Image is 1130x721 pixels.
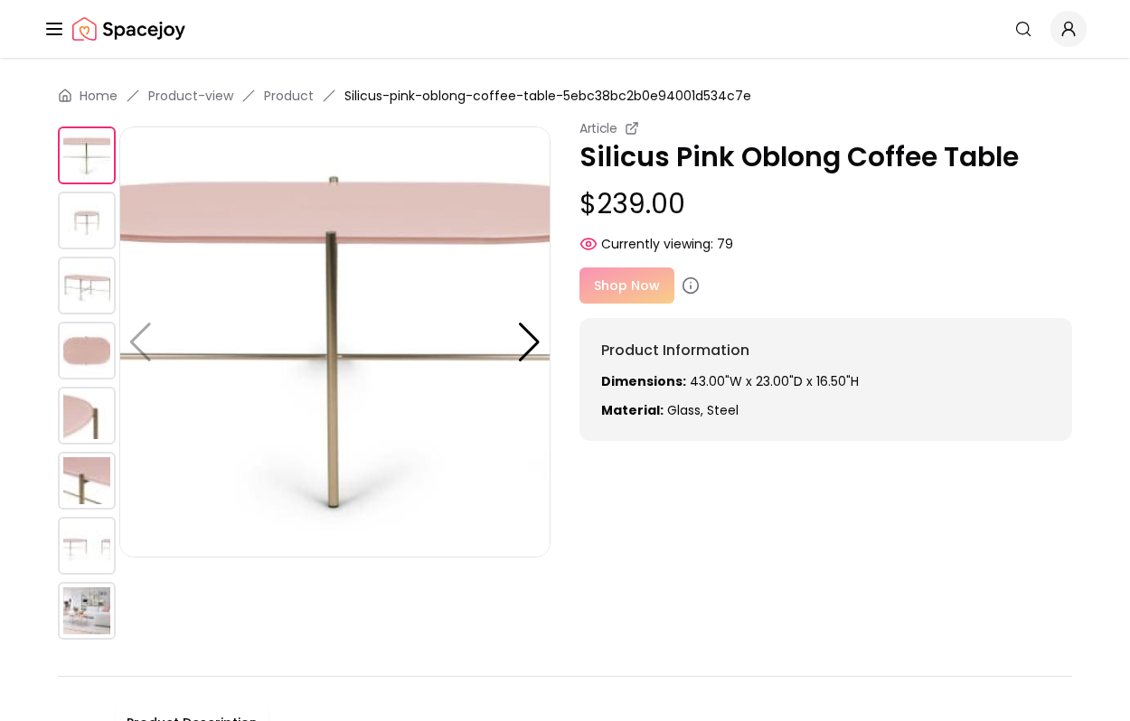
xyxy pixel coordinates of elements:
[58,517,116,575] img: https://storage.googleapis.com/spacejoy-main/assets/5ebc38bc2b0e94001d534c7e/product_6_908hcldck80c
[80,87,118,105] a: Home
[58,126,116,184] img: https://storage.googleapis.com/spacejoy-main/assets/5ebc38bc2b0e94001d534c7e/product_0_l2777ddi7mi8
[58,257,116,314] img: https://storage.googleapis.com/spacejoy-main/assets/5ebc38bc2b0e94001d534c7e/product_2_4f1p5i68mgn
[72,11,185,47] a: Spacejoy
[58,387,116,445] img: https://storage.googleapis.com/spacejoy-main/assets/5ebc38bc2b0e94001d534c7e/product_4_d8n5113de7j
[264,87,314,105] a: Product
[579,119,617,137] small: Article
[579,141,1072,173] p: Silicus Pink Oblong Coffee Table
[58,192,116,249] img: https://storage.googleapis.com/spacejoy-main/assets/5ebc38bc2b0e94001d534c7e/product_1_o4df733m2pb
[58,87,1072,105] nav: breadcrumb
[717,235,733,253] span: 79
[601,235,713,253] span: Currently viewing:
[601,401,664,419] strong: Material:
[601,372,1050,390] p: 43.00"W x 23.00"D x 16.50"H
[58,322,116,379] img: https://storage.googleapis.com/spacejoy-main/assets/5ebc38bc2b0e94001d534c7e/product_3_p8nh765c78mf
[119,126,551,557] img: https://storage.googleapis.com/spacejoy-main/assets/5ebc38bc2b0e94001d534c7e/product_0_l2777ddi7mi8
[58,582,116,640] img: https://storage.googleapis.com/spacejoy-main/assets/5ebc38bc2b0e94001d534c7e/product_7_ga1p2fplk5l
[601,372,686,390] strong: Dimensions:
[601,340,1050,361] h6: Product Information
[58,452,116,510] img: https://storage.googleapis.com/spacejoy-main/assets/5ebc38bc2b0e94001d534c7e/product_5_5p84ja6jpid5
[667,401,739,419] span: glass, steel
[148,87,233,105] a: Product-view
[72,11,185,47] img: Spacejoy Logo
[579,188,1072,220] p: $239.00
[344,87,751,105] span: Silicus-pink-oblong-coffee-table-5ebc38bc2b0e94001d534c7e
